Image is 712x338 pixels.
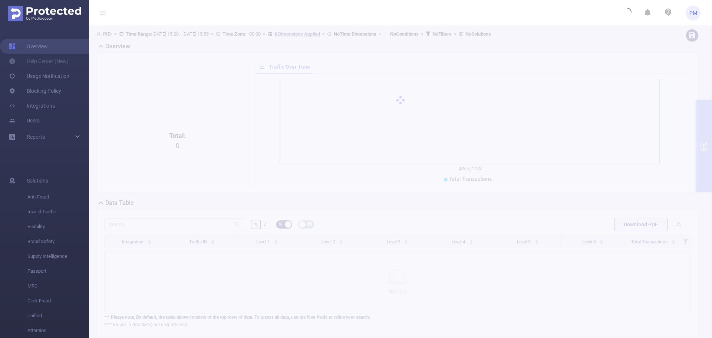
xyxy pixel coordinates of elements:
[9,83,61,98] a: Blocking Policy
[27,134,45,140] span: Reports
[27,308,89,323] span: Unified
[27,204,89,219] span: Invalid Traffic
[689,6,697,20] span: PM
[27,279,89,293] span: MRC
[27,173,48,188] span: Solutions
[27,190,89,204] span: Anti-Fraud
[27,219,89,234] span: Visibility
[9,69,69,83] a: Usage Notification
[27,323,89,338] span: Attention
[27,293,89,308] span: Click Fraud
[623,8,632,18] i: icon: loading
[9,113,40,128] a: Users
[9,98,55,113] a: Integrations
[9,39,48,54] a: Overview
[27,249,89,264] span: Supply Intelligence
[27,234,89,249] span: Brand Safety
[27,264,89,279] span: Passport
[27,129,45,144] a: Reports
[8,6,81,21] img: Protected Media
